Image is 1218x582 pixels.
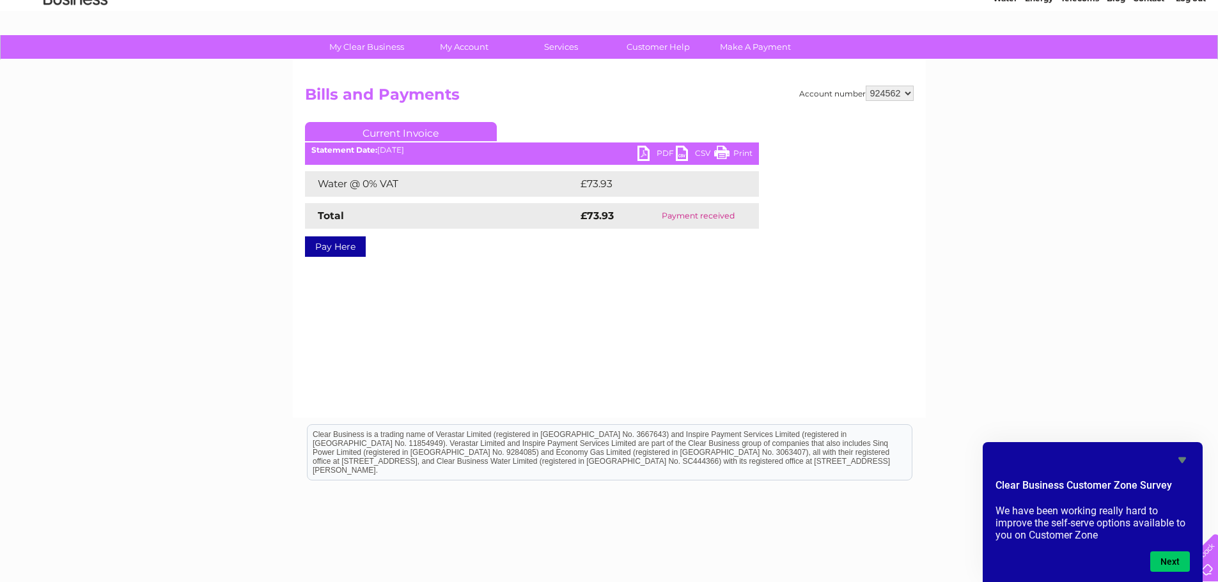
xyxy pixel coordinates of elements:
[676,146,714,164] a: CSV
[314,35,419,59] a: My Clear Business
[1025,54,1053,64] a: Energy
[305,86,914,110] h2: Bills and Payments
[411,35,517,59] a: My Account
[637,203,758,229] td: Payment received
[1176,54,1206,64] a: Log out
[1061,54,1099,64] a: Telecoms
[993,54,1017,64] a: Water
[995,505,1190,541] p: We have been working really hard to improve the self-serve options available to you on Customer Zone
[799,86,914,101] div: Account number
[1107,54,1125,64] a: Blog
[995,452,1190,572] div: Clear Business Customer Zone Survey
[305,122,497,141] a: Current Invoice
[1150,551,1190,572] button: Next question
[508,35,614,59] a: Services
[311,145,377,155] b: Statement Date:
[977,6,1065,22] a: 0333 014 3131
[305,146,759,155] div: [DATE]
[308,7,912,62] div: Clear Business is a trading name of Verastar Limited (registered in [GEOGRAPHIC_DATA] No. 3667643...
[581,210,614,222] strong: £73.93
[605,35,711,59] a: Customer Help
[43,33,108,72] img: logo.png
[1133,54,1164,64] a: Contact
[577,171,733,197] td: £73.93
[318,210,344,222] strong: Total
[637,146,676,164] a: PDF
[305,171,577,197] td: Water @ 0% VAT
[305,236,366,257] a: Pay Here
[995,478,1190,500] h2: Clear Business Customer Zone Survey
[714,146,753,164] a: Print
[703,35,808,59] a: Make A Payment
[1175,452,1190,468] button: Hide survey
